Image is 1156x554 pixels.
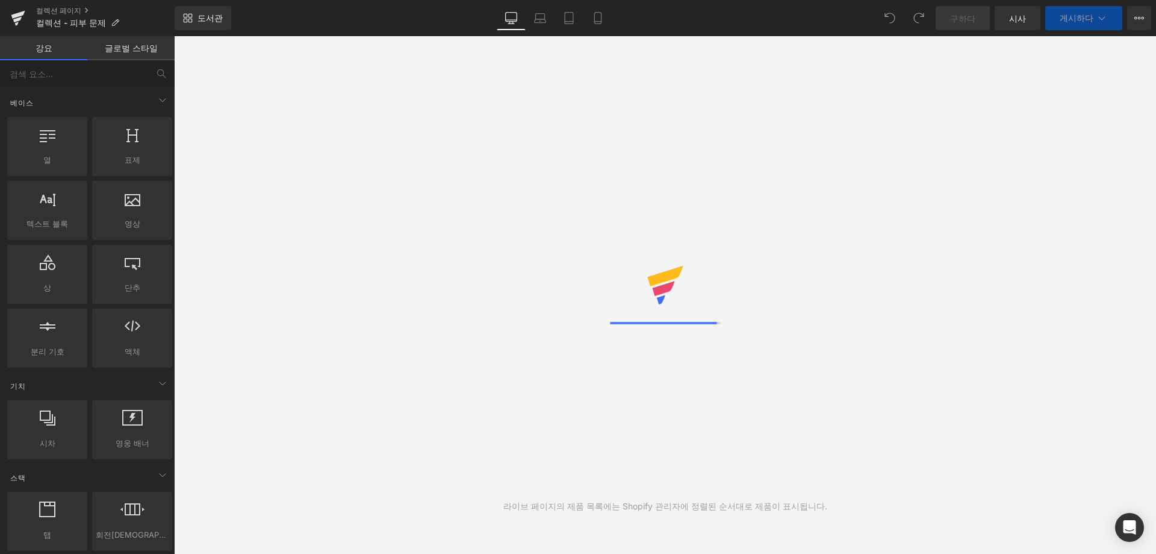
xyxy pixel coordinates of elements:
font: 강요 [36,43,52,53]
font: 스택 [10,473,26,482]
a: 태블릿 [555,6,583,30]
font: 컬렉션 - 피부 문제 [36,17,106,28]
a: 랩탑 [526,6,555,30]
font: 시차 [40,438,55,448]
a: 컬렉션 페이지 [36,6,175,16]
font: 게시하다 [1060,13,1093,23]
button: 끄르다 [878,6,902,30]
a: 이동하는 [583,6,612,30]
a: 시사 [995,6,1040,30]
font: 분리 기호 [31,347,64,356]
font: 도서관 [197,13,223,23]
font: 기치 [10,382,26,391]
font: 영웅 배너 [116,438,149,448]
font: 베이스 [10,98,34,107]
div: 인터콤 메신저 열기 [1115,513,1144,542]
font: 컬렉션 페이지 [36,6,81,15]
font: 구하다 [950,13,975,24]
font: 라이브 페이지의 제품 목록에는 Shopify 관리자에 정렬된 순서대로 제품이 표시됩니다. [503,501,827,511]
a: 새로운 도서관 [175,6,231,30]
font: 열 [43,155,51,165]
button: 다시 하다 [907,6,931,30]
button: 게시하다 [1045,6,1122,30]
font: 단추 [125,283,140,292]
a: 데스크톱 [497,6,526,30]
font: 상 [43,283,51,292]
font: 액체 [125,347,140,356]
font: 표제 [125,155,140,165]
font: 회전[DEMOGRAPHIC_DATA] [96,530,199,540]
button: 더 [1127,6,1151,30]
font: 텍스트 블록 [26,219,68,228]
font: 글로벌 스타일 [105,43,158,53]
font: 탭 [43,530,51,540]
font: 영상 [125,219,140,228]
font: 시사 [1009,13,1026,24]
